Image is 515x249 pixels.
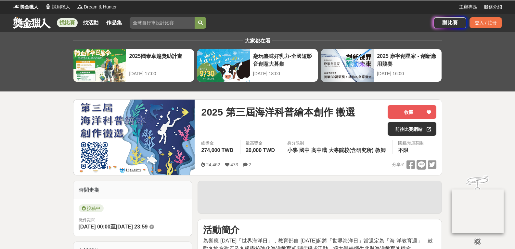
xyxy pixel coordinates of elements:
a: Logo試用獵人 [45,4,70,10]
div: 2025 康寧創星家 - 創新應用競賽 [377,52,438,67]
span: 國中 [299,147,310,153]
span: [DATE] 23:59 [116,224,148,229]
span: [DATE] 00:00 [79,224,110,229]
span: 2025 第三屆海洋科普繪本創作 徵選 [201,105,355,119]
span: 投稿中 [79,204,104,212]
div: 身分限制 [287,140,387,146]
a: 辦比賽 [434,17,466,28]
span: 至 [110,224,116,229]
span: 教師 [375,147,386,153]
div: 國籍/地區限制 [398,140,425,146]
a: 找比賽 [57,18,78,27]
img: Logo [77,3,83,10]
a: LogoDream & Hunter [77,4,117,10]
div: 登入 / 註冊 [470,17,502,28]
div: 翻玩臺味好乳力-全國短影音創意大募集 [253,52,315,67]
a: 找活動 [80,18,101,27]
a: 2025國泰卓越獎助計畫[DATE] 17:00 [73,49,194,82]
a: 作品集 [104,18,124,27]
span: 24,462 [206,162,220,167]
span: 大家都在看 [243,38,272,44]
div: [DATE] 16:00 [377,70,438,77]
img: Cover Image [73,100,195,175]
div: 2025國泰卓越獎助計畫 [129,52,191,67]
strong: 活動簡介 [203,225,239,235]
div: 時間走期 [73,181,192,199]
span: 2 [249,162,251,167]
span: 274,000 TWD [201,147,233,153]
span: 高中職 [311,147,327,153]
span: 最高獎金 [246,140,277,146]
a: 服務介紹 [484,4,502,10]
span: 20,000 TWD [246,147,275,153]
span: 大專院校(含研究所) [328,147,374,153]
img: Logo [45,3,51,10]
span: Dream & Hunter [84,4,117,10]
span: 分享至 [392,160,405,170]
a: 2025 康寧創星家 - 創新應用競賽[DATE] 16:00 [321,49,442,82]
span: 總獎金 [201,140,235,146]
a: 翻玩臺味好乳力-全國短影音創意大募集[DATE] 18:00 [197,49,318,82]
span: 473 [230,162,238,167]
input: 全球自行車設計比賽 [130,17,195,29]
span: 小學 [287,147,298,153]
span: 試用獵人 [52,4,70,10]
a: 主辦專區 [459,4,477,10]
span: 不限 [398,147,408,153]
button: 收藏 [388,105,436,119]
span: 徵件期間 [79,217,96,222]
img: Logo [13,3,19,10]
span: 獎金獵人 [20,4,38,10]
a: 前往比賽網站 [388,122,436,136]
div: [DATE] 18:00 [253,70,315,77]
div: [DATE] 17:00 [129,70,191,77]
a: Logo獎金獵人 [13,4,38,10]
